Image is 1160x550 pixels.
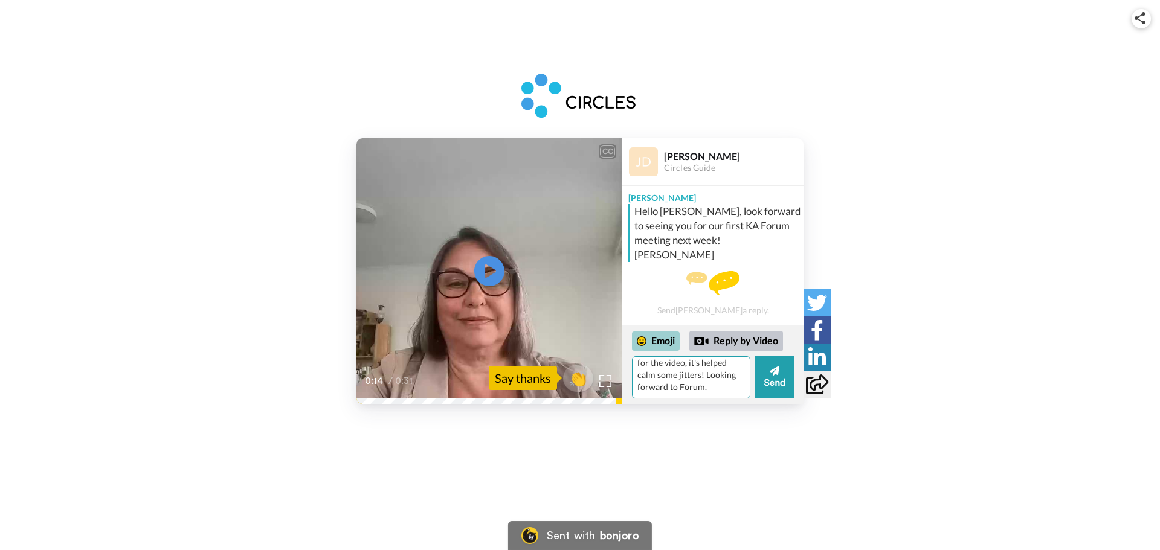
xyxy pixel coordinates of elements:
div: Send [PERSON_NAME] a reply. [622,267,804,319]
div: Circles Guide [664,163,803,173]
img: Profile Image [629,147,658,176]
span: 0:31 [395,374,416,388]
img: Full screen [599,375,611,387]
div: Reply by Video [694,334,709,348]
div: Reply by Video [689,331,783,351]
div: CC [600,145,615,158]
textarea: Hi [PERSON_NAME], thanks for the video, it's helped calm some jitters! Looking forward to Forum. [632,356,750,398]
img: logo [514,73,646,120]
img: message.svg [686,271,739,295]
div: [PERSON_NAME] [664,150,803,162]
span: / [388,374,393,388]
button: Send [755,356,794,398]
div: Emoji [632,331,680,351]
span: 👏 [563,368,593,388]
div: [PERSON_NAME] [622,186,804,204]
img: ic_share.svg [1135,12,1145,24]
div: Hello [PERSON_NAME], look forward to seeing you for our first KA Forum meeting next week! [PERSON... [634,204,801,262]
span: 0:14 [365,374,386,388]
button: 👏 [563,365,593,392]
div: Say thanks [489,366,557,390]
